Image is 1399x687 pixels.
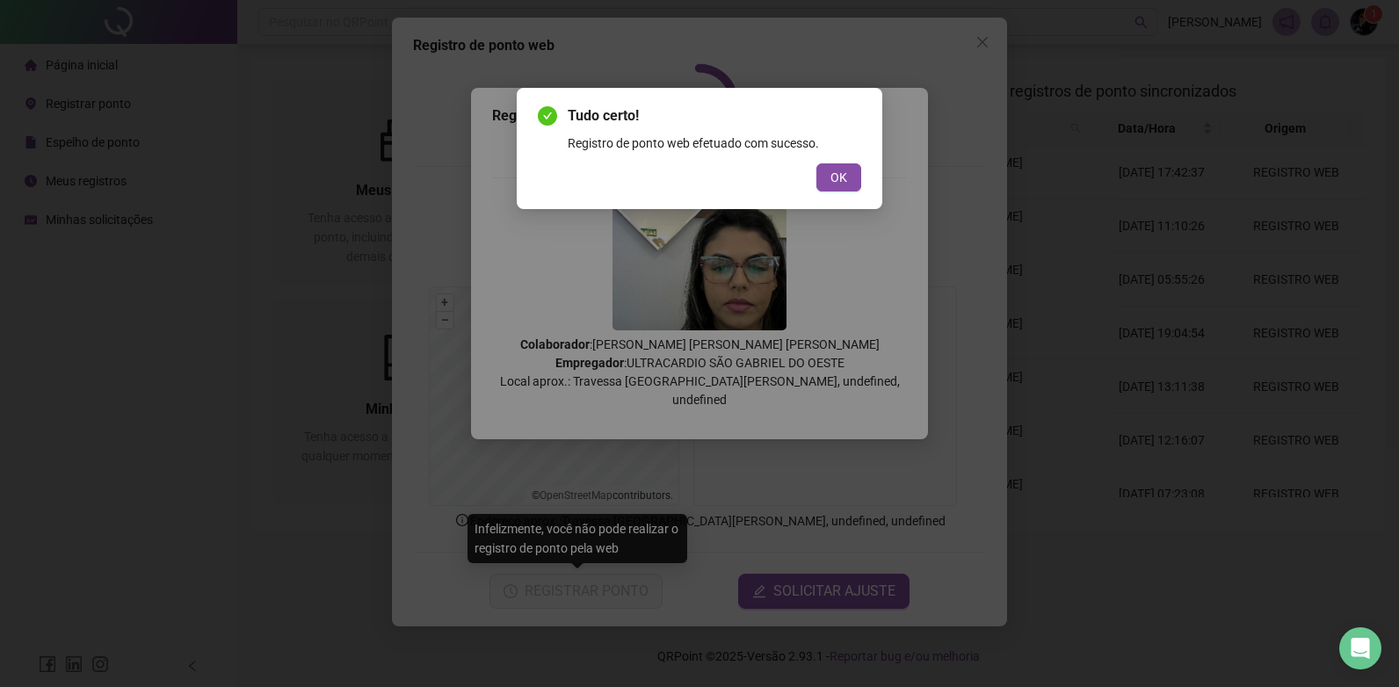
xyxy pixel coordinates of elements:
span: Tudo certo! [568,105,861,127]
span: check-circle [538,106,557,126]
span: OK [830,168,847,187]
div: Registro de ponto web efetuado com sucesso. [568,134,861,153]
div: Open Intercom Messenger [1339,627,1381,669]
button: OK [816,163,861,192]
